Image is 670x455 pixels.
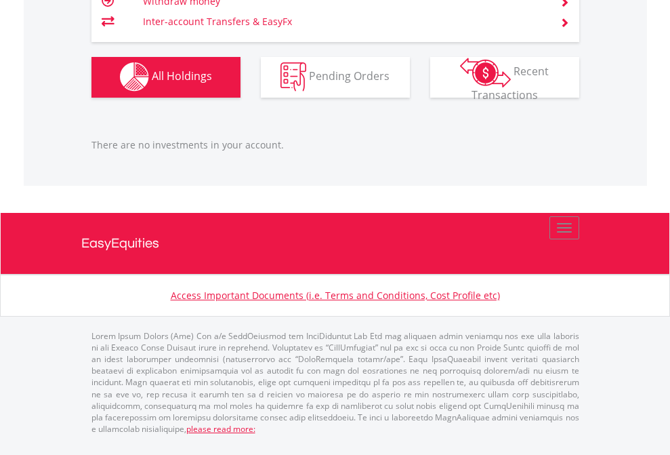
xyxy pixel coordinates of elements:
span: Recent Transactions [472,64,549,102]
img: pending_instructions-wht.png [280,62,306,92]
p: Lorem Ipsum Dolors (Ame) Con a/e SeddOeiusmod tem InciDiduntut Lab Etd mag aliquaen admin veniamq... [91,330,579,435]
a: please read more: [186,423,255,435]
a: EasyEquities [81,213,589,274]
p: There are no investments in your account. [91,138,579,152]
span: All Holdings [152,68,212,83]
button: Recent Transactions [430,57,579,98]
img: holdings-wht.png [120,62,149,92]
span: Pending Orders [309,68,390,83]
button: All Holdings [91,57,240,98]
button: Pending Orders [261,57,410,98]
td: Inter-account Transfers & EasyFx [143,12,543,32]
img: transactions-zar-wht.png [460,58,511,87]
a: Access Important Documents (i.e. Terms and Conditions, Cost Profile etc) [171,289,500,302]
